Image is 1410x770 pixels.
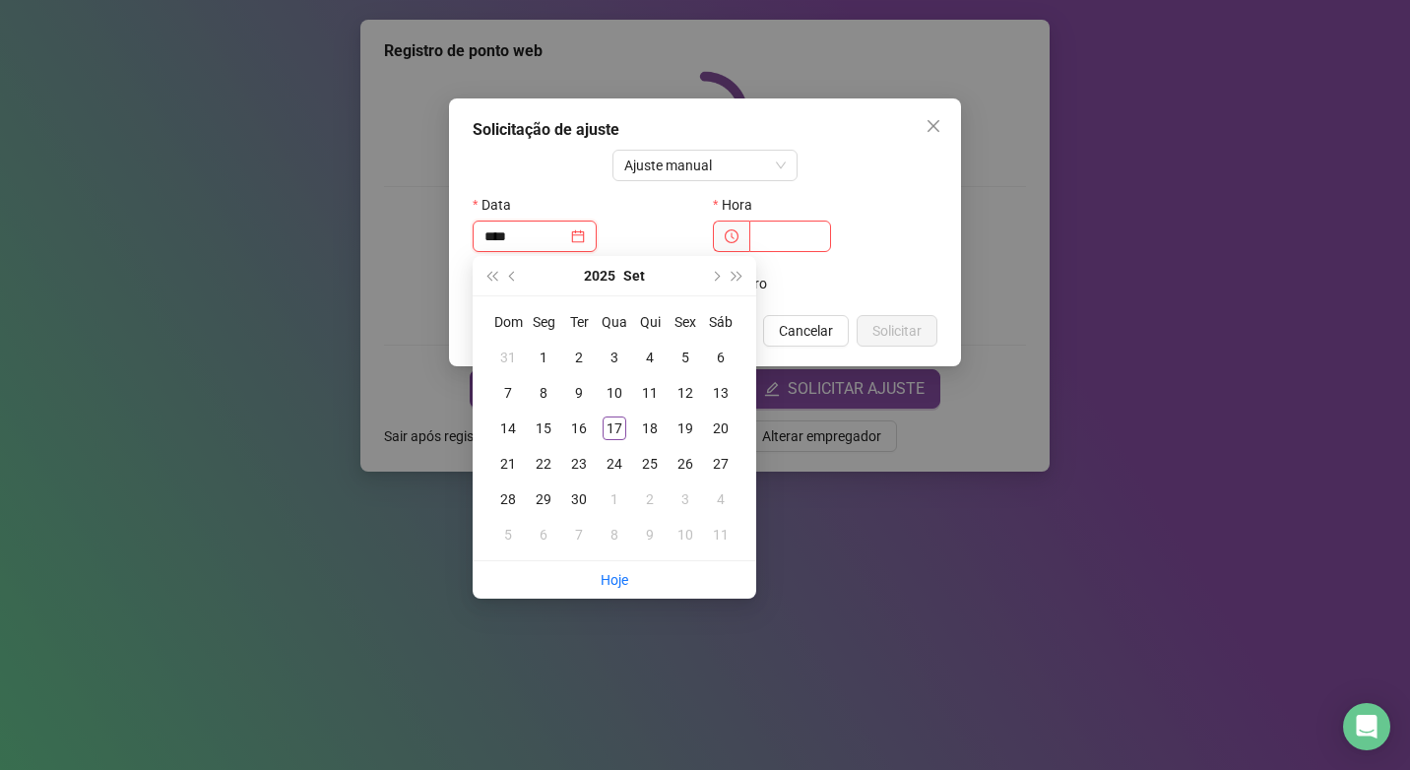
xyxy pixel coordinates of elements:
[1343,703,1390,750] div: Open Intercom Messenger
[526,340,561,375] td: 2025-09-01
[496,381,520,405] div: 7
[561,340,597,375] td: 2025-09-02
[526,411,561,446] td: 2025-09-15
[668,375,703,411] td: 2025-09-12
[496,346,520,369] div: 31
[532,417,555,440] div: 15
[490,481,526,517] td: 2025-09-28
[567,381,591,405] div: 9
[638,452,662,476] div: 25
[623,256,645,295] button: month panel
[632,517,668,552] td: 2025-10-09
[532,487,555,511] div: 29
[709,346,733,369] div: 6
[584,256,615,295] button: year panel
[603,381,626,405] div: 10
[713,189,765,221] label: Hora
[673,381,697,405] div: 12
[704,256,726,295] button: next-year
[603,487,626,511] div: 1
[597,411,632,446] td: 2025-09-17
[601,572,628,588] a: Hoje
[481,256,502,295] button: super-prev-year
[490,446,526,481] td: 2025-09-21
[567,452,591,476] div: 23
[709,487,733,511] div: 4
[567,487,591,511] div: 30
[703,481,738,517] td: 2025-10-04
[561,375,597,411] td: 2025-09-09
[496,487,520,511] div: 28
[526,517,561,552] td: 2025-10-06
[673,417,697,440] div: 19
[490,411,526,446] td: 2025-09-14
[526,375,561,411] td: 2025-09-08
[567,417,591,440] div: 16
[632,375,668,411] td: 2025-09-11
[709,452,733,476] div: 27
[597,375,632,411] td: 2025-09-10
[561,411,597,446] td: 2025-09-16
[532,523,555,546] div: 6
[603,452,626,476] div: 24
[779,320,833,342] span: Cancelar
[490,375,526,411] td: 2025-09-07
[918,110,949,142] button: Close
[763,315,849,347] button: Cancelar
[597,340,632,375] td: 2025-09-03
[703,340,738,375] td: 2025-09-06
[473,189,524,221] label: Data
[673,523,697,546] div: 10
[709,523,733,546] div: 11
[603,523,626,546] div: 8
[624,151,787,180] span: Ajuste manual
[638,381,662,405] div: 11
[597,446,632,481] td: 2025-09-24
[638,487,662,511] div: 2
[703,375,738,411] td: 2025-09-13
[926,118,941,134] span: close
[490,340,526,375] td: 2025-08-31
[703,304,738,340] th: Sáb
[709,381,733,405] div: 13
[703,411,738,446] td: 2025-09-20
[668,411,703,446] td: 2025-09-19
[668,340,703,375] td: 2025-09-05
[725,229,738,243] span: clock-circle
[668,304,703,340] th: Sex
[502,256,524,295] button: prev-year
[632,446,668,481] td: 2025-09-25
[668,481,703,517] td: 2025-10-03
[597,304,632,340] th: Qua
[496,452,520,476] div: 21
[673,346,697,369] div: 5
[473,118,937,142] div: Solicitação de ajuste
[632,304,668,340] th: Qui
[632,481,668,517] td: 2025-10-02
[597,481,632,517] td: 2025-10-01
[668,517,703,552] td: 2025-10-10
[561,481,597,517] td: 2025-09-30
[597,517,632,552] td: 2025-10-08
[532,381,555,405] div: 8
[532,346,555,369] div: 1
[532,452,555,476] div: 22
[567,346,591,369] div: 2
[603,417,626,440] div: 17
[561,446,597,481] td: 2025-09-23
[703,446,738,481] td: 2025-09-27
[709,417,733,440] div: 20
[638,417,662,440] div: 18
[567,523,591,546] div: 7
[490,517,526,552] td: 2025-10-05
[632,340,668,375] td: 2025-09-04
[496,523,520,546] div: 5
[638,523,662,546] div: 9
[526,446,561,481] td: 2025-09-22
[561,304,597,340] th: Ter
[496,417,520,440] div: 14
[668,446,703,481] td: 2025-09-26
[638,346,662,369] div: 4
[526,481,561,517] td: 2025-09-29
[632,411,668,446] td: 2025-09-18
